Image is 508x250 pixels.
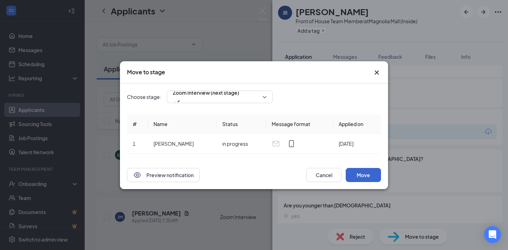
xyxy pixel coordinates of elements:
[306,168,341,182] button: Cancel
[287,139,296,148] svg: MobileSms
[373,68,381,77] svg: Cross
[217,114,266,134] th: Status
[333,134,381,154] td: [DATE]
[127,93,161,101] span: Choose stage:
[373,68,381,77] button: Close
[148,134,217,154] td: [PERSON_NAME]
[217,134,266,154] td: in progress
[272,139,280,148] svg: Email
[333,114,381,134] th: Applied on
[127,114,148,134] th: #
[346,168,381,182] button: Move
[127,168,200,182] button: EyePreview notification
[127,68,165,76] h3: Move to stage
[133,171,141,179] svg: Eye
[148,114,217,134] th: Name
[173,98,181,106] svg: Checkmark
[133,140,135,147] span: 1
[173,87,239,98] span: Zoom Interview (next stage)
[484,226,501,243] div: Open Intercom Messenger
[266,114,333,134] th: Message format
